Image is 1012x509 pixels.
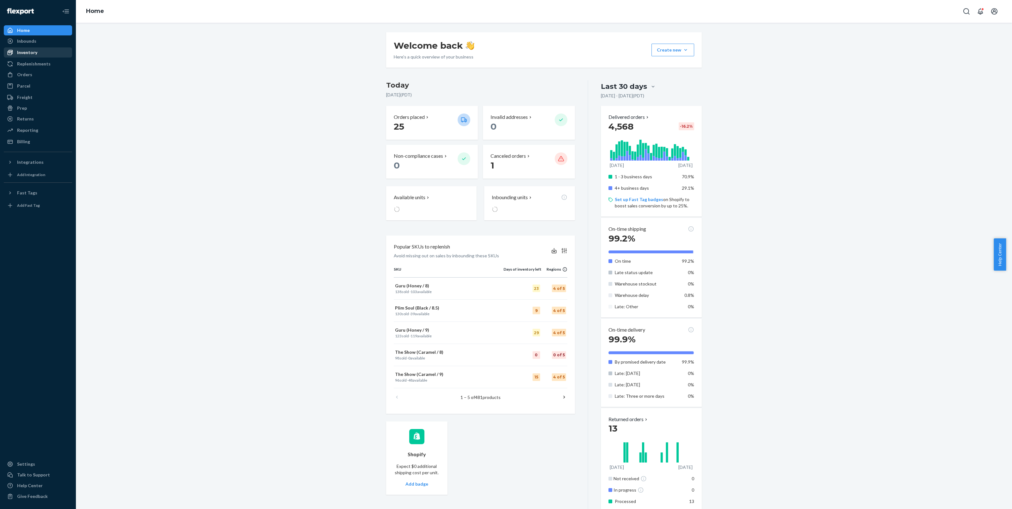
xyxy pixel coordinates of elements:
[4,70,72,80] a: Orders
[17,94,33,101] div: Freight
[17,71,32,78] div: Orders
[552,351,566,359] div: 0 of 5
[688,382,694,387] span: 0%
[492,194,528,201] p: Inbounding units
[394,121,404,132] span: 25
[395,378,399,383] span: 96
[682,174,694,179] span: 70.9%
[688,270,694,275] span: 0%
[4,137,72,147] a: Billing
[692,476,694,481] span: 0
[610,464,624,470] p: [DATE]
[395,305,502,311] p: Plim Soul (Black / 8.5)
[395,334,402,338] span: 123
[405,481,428,487] button: Add badge
[608,233,635,244] span: 99.2%
[533,351,540,359] div: 0
[533,285,540,292] div: 23
[59,5,72,18] button: Close Navigation
[4,157,72,167] button: Integrations
[4,481,72,491] a: Help Center
[395,349,502,355] p: The Show (Caramel / 8)
[610,162,624,169] p: [DATE]
[615,370,677,377] p: Late: [DATE]
[483,106,575,140] button: Invalid addresses 0
[17,203,40,208] div: Add Fast Tag
[682,185,694,191] span: 29.1%
[466,41,474,50] img: hand-wave emoji
[960,5,973,18] button: Open Search Box
[395,311,402,316] span: 130
[17,159,44,165] div: Integrations
[688,393,694,399] span: 0%
[395,355,502,361] p: sold · available
[4,459,72,469] a: Settings
[491,113,528,121] p: Invalid addresses
[552,329,566,336] div: 4 of 5
[688,281,694,286] span: 0%
[460,394,501,401] p: 1 – 5 of products
[17,482,43,489] div: Help Center
[4,81,72,91] a: Parcel
[394,40,474,51] h1: Welcome back
[689,499,694,504] span: 13
[395,377,502,383] p: sold · available
[386,92,575,98] p: [DATE] ( PDT )
[491,121,497,132] span: 0
[994,238,1006,271] span: Help Center
[692,487,694,493] span: 0
[17,38,36,44] div: Inbounds
[395,333,502,339] p: sold · available
[615,281,677,287] p: Warehouse stockout
[386,106,478,140] button: Orders placed 25
[552,307,566,314] div: 4 of 5
[682,359,694,365] span: 99.9%
[4,470,72,480] button: Talk to Support
[601,82,647,91] div: Last 30 days
[4,125,72,135] a: Reporting
[651,44,694,56] button: Create new
[608,416,649,423] p: Returned orders
[679,122,694,130] div: -16.2 %
[17,138,30,145] div: Billing
[386,186,477,220] button: Available units
[4,114,72,124] a: Returns
[17,116,34,122] div: Returns
[614,487,678,493] div: In progress
[533,307,540,314] div: 9
[4,200,72,211] a: Add Fast Tag
[17,172,45,177] div: Add Integration
[394,253,499,259] p: Avoid missing out on sales by inbounding these SKUs
[688,304,694,309] span: 0%
[988,5,1001,18] button: Open account menu
[608,121,633,132] span: 4,568
[541,267,567,272] div: Regions
[608,423,617,434] span: 13
[4,25,72,35] a: Home
[4,103,72,113] a: Prep
[394,160,400,171] span: 0
[678,464,693,470] p: [DATE]
[475,395,483,400] span: 481
[394,267,503,277] th: SKU
[395,283,502,289] p: Guru (Honey / 8)
[608,326,645,334] p: On-time delivery
[615,498,677,505] p: Processed
[410,289,417,294] span: 103
[408,451,426,458] p: Shopify
[394,113,425,121] p: Orders placed
[17,190,37,196] div: Fast Tags
[615,258,677,264] p: On time
[615,304,677,310] p: Late: Other
[552,285,566,292] div: 4 of 5
[394,243,450,250] p: Popular SKUs to replenish
[678,162,693,169] p: [DATE]
[4,170,72,180] a: Add Integration
[408,378,413,383] span: 48
[615,174,677,180] p: 1 - 3 business days
[394,194,425,201] p: Available units
[395,289,502,294] p: sold · available
[394,152,443,160] p: Non-compliance cases
[615,196,694,209] p: on Shopify to boost sales conversion by up to 25%.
